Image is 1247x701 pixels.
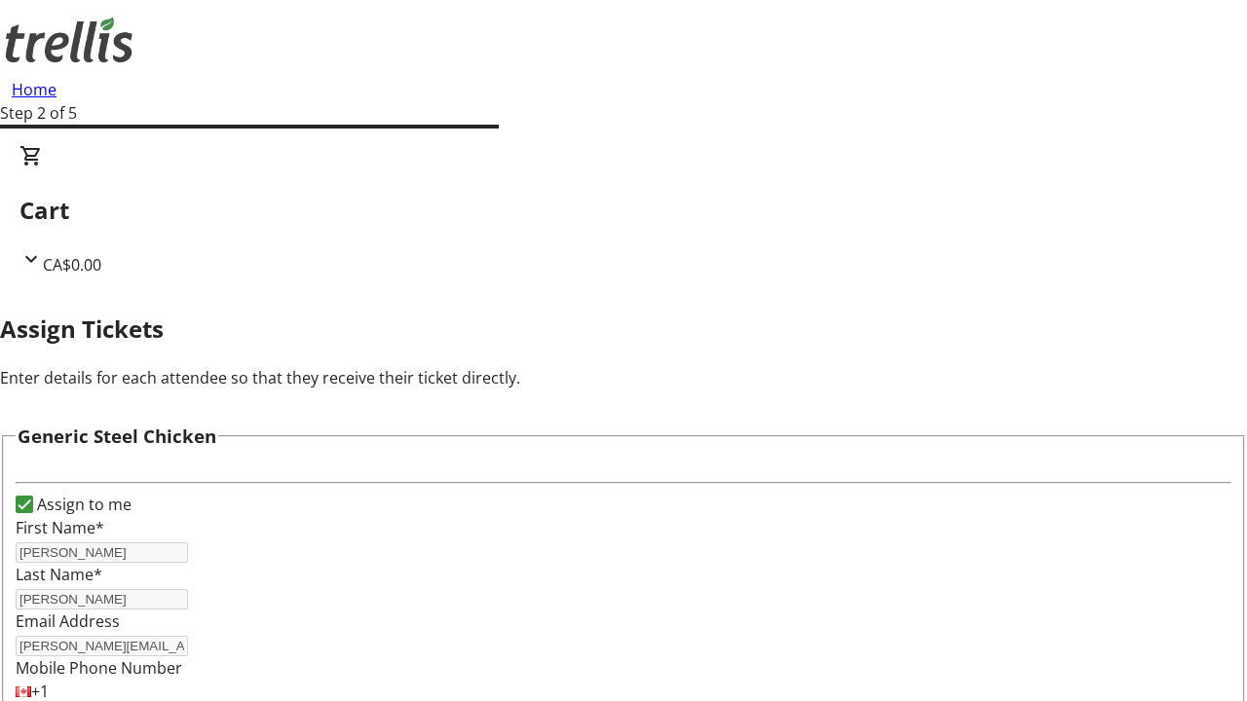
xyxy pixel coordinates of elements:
[16,564,102,585] label: Last Name*
[18,423,216,450] h3: Generic Steel Chicken
[16,657,182,679] label: Mobile Phone Number
[19,144,1228,277] div: CartCA$0.00
[16,610,120,632] label: Email Address
[33,493,132,516] label: Assign to me
[16,517,104,538] label: First Name*
[19,193,1228,228] h2: Cart
[43,254,101,276] span: CA$0.00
